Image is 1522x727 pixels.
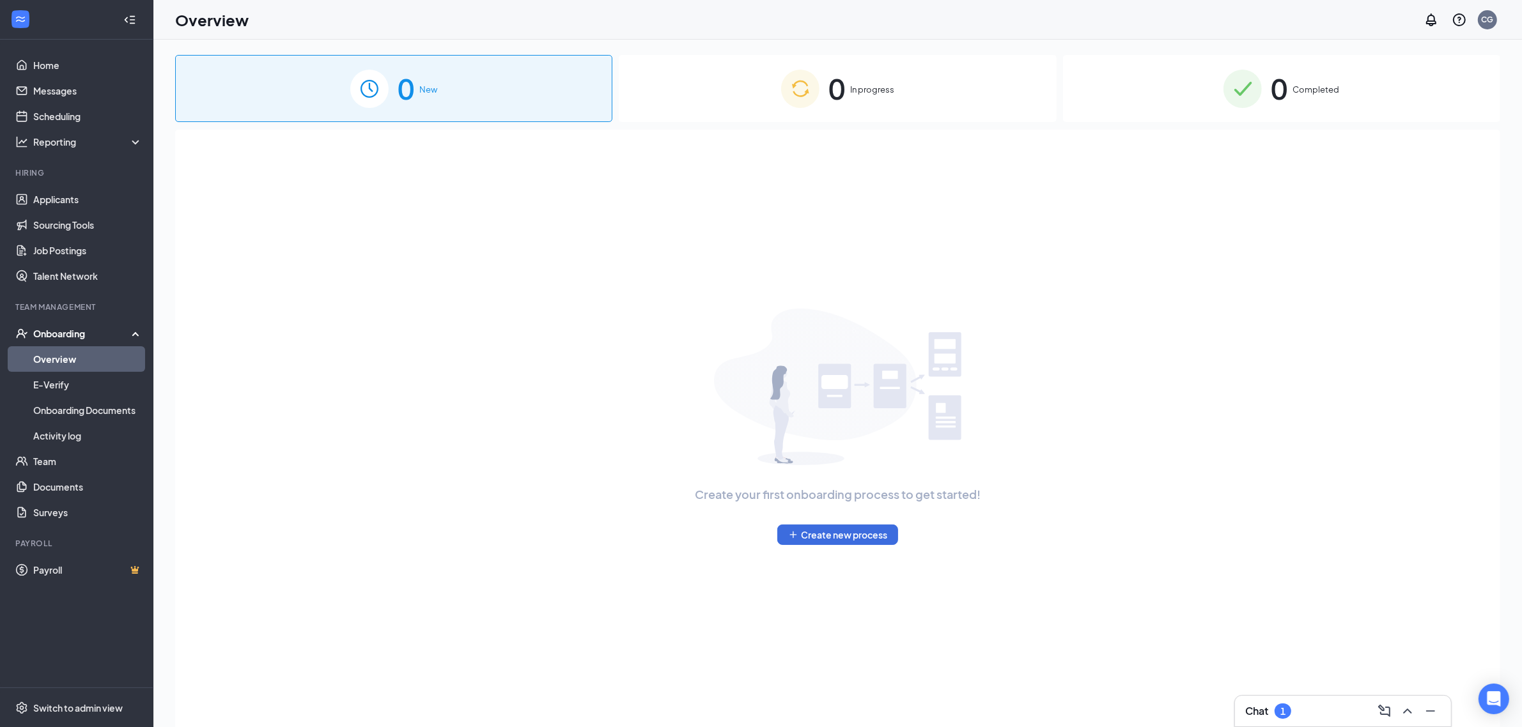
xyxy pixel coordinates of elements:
a: Messages [33,78,143,103]
span: 0 [1271,66,1287,111]
svg: Notifications [1424,12,1439,27]
button: ComposeMessage [1374,701,1395,721]
svg: UserCheck [15,327,28,340]
div: Onboarding [33,327,132,340]
svg: Plus [788,530,798,540]
a: E-Verify [33,372,143,397]
span: 0 [828,66,845,111]
a: Talent Network [33,263,143,289]
h3: Chat [1245,704,1268,718]
div: Team Management [15,302,140,312]
a: Surveys [33,500,143,525]
div: Reporting [33,135,143,148]
div: CG [1482,14,1494,25]
button: PlusCreate new process [777,524,898,545]
svg: Settings [15,701,28,714]
a: Onboarding Documents [33,397,143,423]
a: Team [33,448,143,474]
svg: Minimize [1423,703,1438,719]
a: Applicants [33,187,143,212]
span: In progress [850,83,894,96]
svg: Analysis [15,135,28,148]
a: Sourcing Tools [33,212,143,238]
div: Payroll [15,538,140,549]
div: Open Intercom Messenger [1479,684,1509,714]
a: Documents [33,474,143,500]
div: 1 [1280,706,1285,717]
span: 0 [398,66,414,111]
a: Scheduling [33,103,143,129]
span: New [419,83,437,96]
div: Switch to admin view [33,701,123,714]
button: Minimize [1420,701,1441,721]
a: Home [33,52,143,78]
span: Create your first onboarding process to get started! [695,486,981,503]
svg: ComposeMessage [1377,703,1392,719]
svg: ChevronUp [1400,703,1415,719]
a: Job Postings [33,238,143,263]
span: Completed [1293,83,1339,96]
button: ChevronUp [1397,701,1418,721]
svg: QuestionInfo [1452,12,1467,27]
div: Hiring [15,167,140,178]
h1: Overview [175,9,249,31]
a: Activity log [33,423,143,448]
a: Overview [33,346,143,372]
a: PayrollCrown [33,557,143,583]
svg: WorkstreamLogo [14,13,27,26]
svg: Collapse [123,13,136,26]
